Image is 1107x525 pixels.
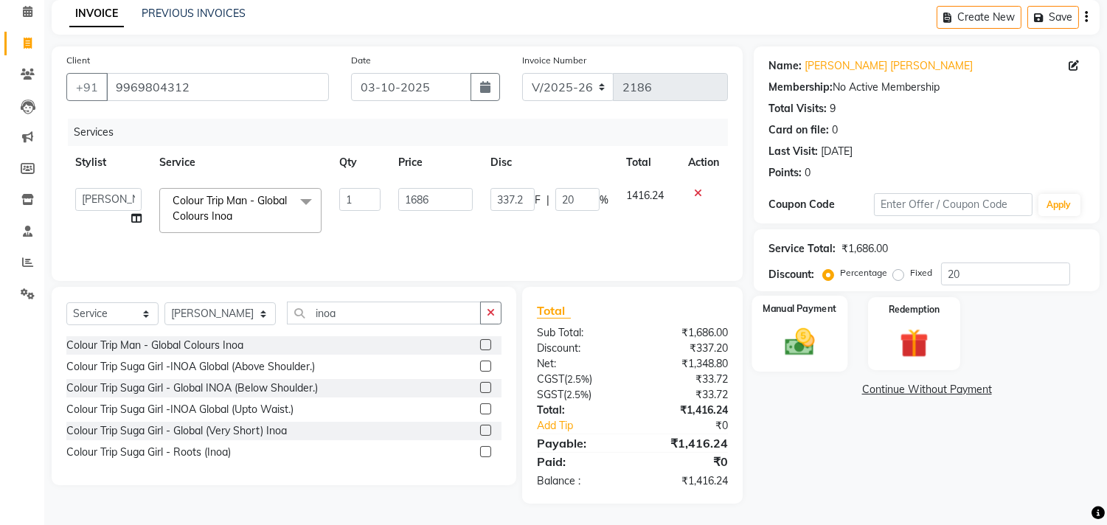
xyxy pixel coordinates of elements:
button: Apply [1038,194,1080,216]
div: Colour Trip Suga Girl -INOA Global (Above Shoulder.) [66,359,315,375]
div: Balance : [526,473,633,489]
div: ₹1,416.24 [633,473,740,489]
div: [DATE] [821,144,853,159]
div: ( ) [526,372,633,387]
th: Total [617,146,679,179]
input: Search or Scan [287,302,481,324]
div: ₹1,686.00 [841,241,888,257]
a: [PERSON_NAME] [PERSON_NAME] [805,58,973,74]
button: Save [1027,6,1079,29]
div: Colour Trip Suga Girl - Global (Very Short) Inoa [66,423,287,439]
th: Price [389,146,482,179]
div: Total Visits: [768,101,827,117]
span: 1416.24 [626,189,664,202]
div: 0 [805,165,811,181]
th: Service [150,146,330,179]
a: x [232,209,239,223]
label: Date [351,54,371,67]
div: ₹33.72 [633,387,740,403]
th: Action [679,146,728,179]
div: 9 [830,101,836,117]
div: Colour Trip Suga Girl -INOA Global (Upto Waist.) [66,402,294,417]
a: Continue Without Payment [757,382,1097,397]
a: INVOICE [69,1,124,27]
span: | [546,192,549,208]
span: SGST [537,388,563,401]
span: % [600,192,608,208]
span: F [535,192,541,208]
div: ₹0 [633,453,740,470]
div: Service Total: [768,241,836,257]
div: ₹1,348.80 [633,356,740,372]
button: Create New [937,6,1021,29]
img: _gift.svg [891,325,937,361]
div: Sub Total: [526,325,633,341]
span: Total [537,303,571,319]
label: Client [66,54,90,67]
img: _cash.svg [776,325,825,360]
a: PREVIOUS INVOICES [142,7,246,20]
input: Enter Offer / Coupon Code [874,193,1032,216]
th: Stylist [66,146,150,179]
button: +91 [66,73,108,101]
a: Add Tip [526,418,650,434]
div: Discount: [768,267,814,282]
span: 2.5% [567,373,589,385]
div: Card on file: [768,122,829,138]
div: Payable: [526,434,633,452]
div: Points: [768,165,802,181]
div: ₹1,416.24 [633,434,740,452]
div: ₹1,416.24 [633,403,740,418]
div: 0 [832,122,838,138]
span: 2.5% [566,389,589,400]
div: Discount: [526,341,633,356]
div: Total: [526,403,633,418]
th: Qty [330,146,389,179]
div: Colour Trip Man - Global Colours Inoa [66,338,243,353]
input: Search by Name/Mobile/Email/Code [106,73,329,101]
label: Percentage [840,266,887,279]
div: ₹337.20 [633,341,740,356]
div: Net: [526,356,633,372]
div: ₹1,686.00 [633,325,740,341]
span: CGST [537,372,564,386]
div: Membership: [768,80,833,95]
div: ₹33.72 [633,372,740,387]
div: ( ) [526,387,633,403]
label: Invoice Number [522,54,586,67]
label: Redemption [889,303,940,316]
div: Coupon Code [768,197,874,212]
div: Name: [768,58,802,74]
div: No Active Membership [768,80,1085,95]
label: Fixed [910,266,932,279]
div: Colour Trip Suga Girl - Roots (Inoa) [66,445,231,460]
div: Paid: [526,453,633,470]
div: Services [68,119,739,146]
span: Colour Trip Man - Global Colours Inoa [173,194,287,223]
label: Manual Payment [763,302,837,316]
div: ₹0 [650,418,740,434]
th: Disc [482,146,617,179]
div: Colour Trip Suga Girl - Global INOA (Below Shoulder.) [66,380,318,396]
div: Last Visit: [768,144,818,159]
